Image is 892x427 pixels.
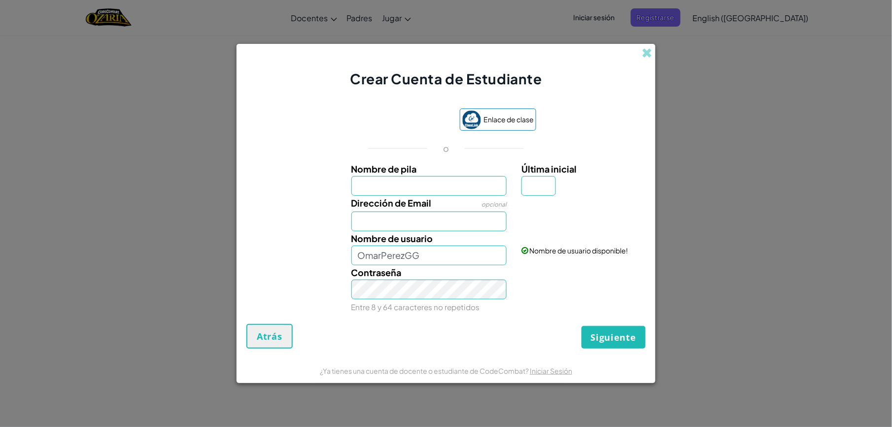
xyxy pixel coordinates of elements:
[351,302,480,312] small: Entre 8 y 64 caracteres no repetidos
[521,163,577,175] span: Última inicial
[481,201,507,208] span: opcional
[582,326,646,349] button: Siguiente
[530,366,572,375] a: Iniciar Sesión
[351,163,417,175] span: Nombre de pila
[462,110,481,129] img: classlink-logo-small.png
[351,267,402,278] span: Contraseña
[483,112,534,127] span: Enlace de clase
[351,233,433,244] span: Nombre de usuario
[350,70,542,87] span: Crear Cuenta de Estudiante
[246,324,293,349] button: Atrás
[689,10,882,144] iframe: Diálogo de Acceder con Google
[351,109,455,131] iframe: Botón de Acceder con Google
[529,246,628,255] span: Nombre de usuario disponible!
[351,197,432,209] span: Dirección de Email
[320,366,530,375] span: ¿Ya tienes una cuenta de docente o estudiante de CodeCombat?
[257,330,282,342] span: Atrás
[443,142,449,154] p: o
[591,331,636,343] span: Siguiente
